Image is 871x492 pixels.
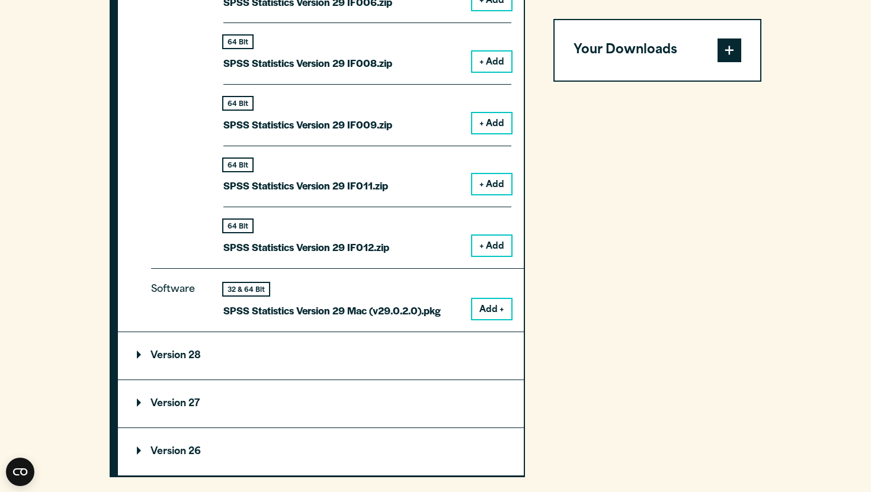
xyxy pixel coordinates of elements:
[6,458,34,486] button: Open CMP widget
[137,351,201,361] p: Version 28
[472,113,511,133] button: + Add
[472,52,511,72] button: + Add
[223,177,388,194] p: SPSS Statistics Version 29 IF011.zip
[472,236,511,256] button: + Add
[118,380,524,427] summary: Version 27
[223,283,269,295] div: 32 & 64 Bit
[151,281,204,310] p: Software
[137,447,201,456] p: Version 26
[118,332,524,380] summary: Version 28
[472,299,511,319] button: Add +
[223,239,389,256] p: SPSS Statistics Version 29 IF012.zip
[555,20,760,81] button: Your Downloads
[137,399,200,409] p: Version 27
[223,302,441,319] p: SPSS Statistics Version 29 Mac (v29.0.2.0).pkg
[223,220,252,232] div: 64 Bit
[223,116,392,133] p: SPSS Statistics Version 29 IF009.zip
[118,428,524,475] summary: Version 26
[223,36,252,48] div: 64 Bit
[223,54,392,72] p: SPSS Statistics Version 29 IF008.zip
[223,159,252,171] div: 64 Bit
[472,174,511,194] button: + Add
[223,97,252,110] div: 64 Bit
